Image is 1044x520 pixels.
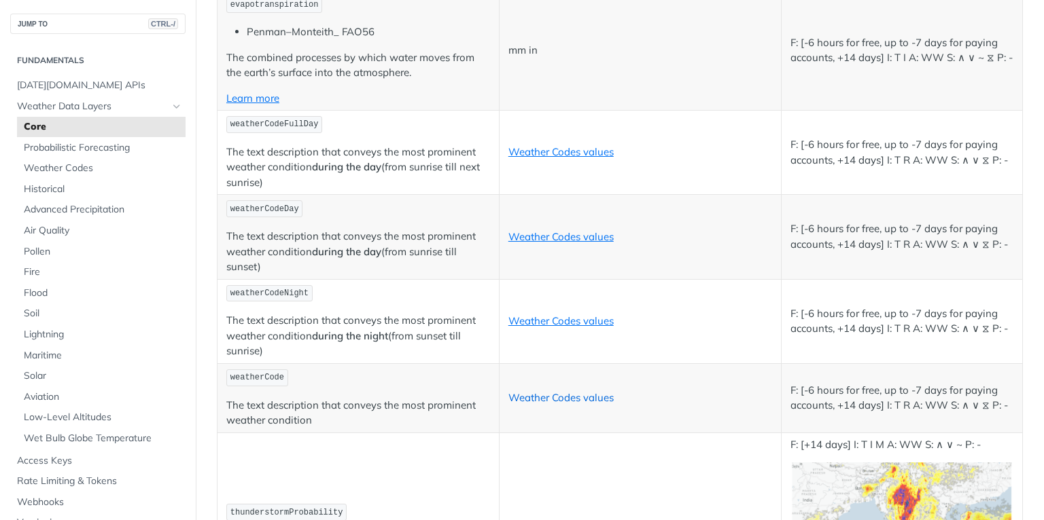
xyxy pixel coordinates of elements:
[24,224,182,238] span: Air Quality
[17,79,182,92] span: [DATE][DOMAIN_NAME] APIs
[226,145,490,191] p: The text description that conveys the most prominent weather condition (from sunrise till next su...
[226,92,279,105] a: Learn more
[247,24,490,40] li: Penman–Monteith_ FAO56
[24,141,182,155] span: Probabilistic Forecasting
[17,303,186,324] a: Soil
[226,50,490,81] p: The combined processes by which water moves from the earth’s surface into the atmosphere.
[24,286,182,300] span: Flood
[24,265,182,279] span: Fire
[790,383,1014,413] p: F: [-6 hours for free, up to -7 days for paying accounts, +14 days] I: T R A: WW S: ∧ ∨ ⧖ P: -
[148,18,178,29] span: CTRL-/
[24,432,182,445] span: Wet Bulb Globe Temperature
[17,428,186,449] a: Wet Bulb Globe Temperature
[790,306,1014,337] p: F: [-6 hours for free, up to -7 days for paying accounts, +14 days] I: T R A: WW S: ∧ ∨ ⧖ P: -
[24,349,182,363] span: Maritime
[230,289,309,298] span: weatherCodeNight
[10,14,186,34] button: JUMP TOCTRL-/
[24,183,182,196] span: Historical
[790,137,1014,168] p: F: [-6 hours for free, up to -7 days for paying accounts, +14 days] I: T R A: WW S: ∧ ∨ ⧖ P: -
[230,204,299,214] span: weatherCodeDay
[10,492,186,513] a: Webhooks
[790,437,1014,453] p: F: [+14 days] I: T I M A: WW S: ∧ ∨ ~ P: -
[24,120,182,134] span: Core
[10,451,186,471] a: Access Keys
[17,346,186,366] a: Maritime
[508,391,614,404] a: Weather Codes values
[17,100,168,113] span: Weather Data Layers
[226,398,490,428] p: The text description that conveys the most prominent weather condition
[17,158,186,179] a: Weather Codes
[312,329,388,342] strong: during the night
[17,407,186,428] a: Low-Level Altitudes
[790,221,1014,252] p: F: [-6 hours for free, up to -7 days for paying accounts, +14 days] I: T R A: WW S: ∧ ∨ ⧖ P: -
[24,203,182,217] span: Advanced Precipitation
[226,313,490,359] p: The text description that conveys the most prominent weather condition (from sunset till sunrise)
[24,369,182,383] span: Solar
[17,242,186,262] a: Pollen
[790,35,1014,66] p: F: [-6 hours for free, up to -7 days for paying accounts, +14 days] I: T I A: WW S: ∧ ∨ ~ ⧖ P: -
[17,200,186,220] a: Advanced Precipitation
[24,411,182,424] span: Low-Level Altitudes
[10,96,186,117] a: Weather Data LayersHide subpages for Weather Data Layers
[508,314,614,327] a: Weather Codes values
[508,230,614,243] a: Weather Codes values
[17,179,186,200] a: Historical
[10,75,186,96] a: [DATE][DOMAIN_NAME] APIs
[24,245,182,259] span: Pollen
[230,508,343,517] span: thunderstormProbability
[24,162,182,175] span: Weather Codes
[17,387,186,407] a: Aviation
[17,117,186,137] a: Core
[17,262,186,282] a: Fire
[226,229,490,275] p: The text description that conveys the most prominent weather condition (from sunrise till sunset)
[17,221,186,241] a: Air Quality
[17,366,186,386] a: Solar
[24,328,182,341] span: Lightning
[230,373,284,382] span: weatherCode
[10,54,186,67] h2: Fundamentals
[24,390,182,404] span: Aviation
[24,307,182,320] span: Soil
[171,101,182,112] button: Hide subpages for Weather Data Layers
[508,145,614,158] a: Weather Codes values
[17,138,186,158] a: Probabilistic Forecasting
[17,496,182,509] span: Webhooks
[312,160,381,173] strong: during the day
[230,119,319,129] span: weatherCodeFullDay
[17,475,182,488] span: Rate Limiting & Tokens
[10,471,186,491] a: Rate Limiting & Tokens
[17,454,182,468] span: Access Keys
[17,324,186,345] a: Lightning
[17,283,186,303] a: Flood
[312,245,381,258] strong: during the day
[508,43,772,58] p: mm in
